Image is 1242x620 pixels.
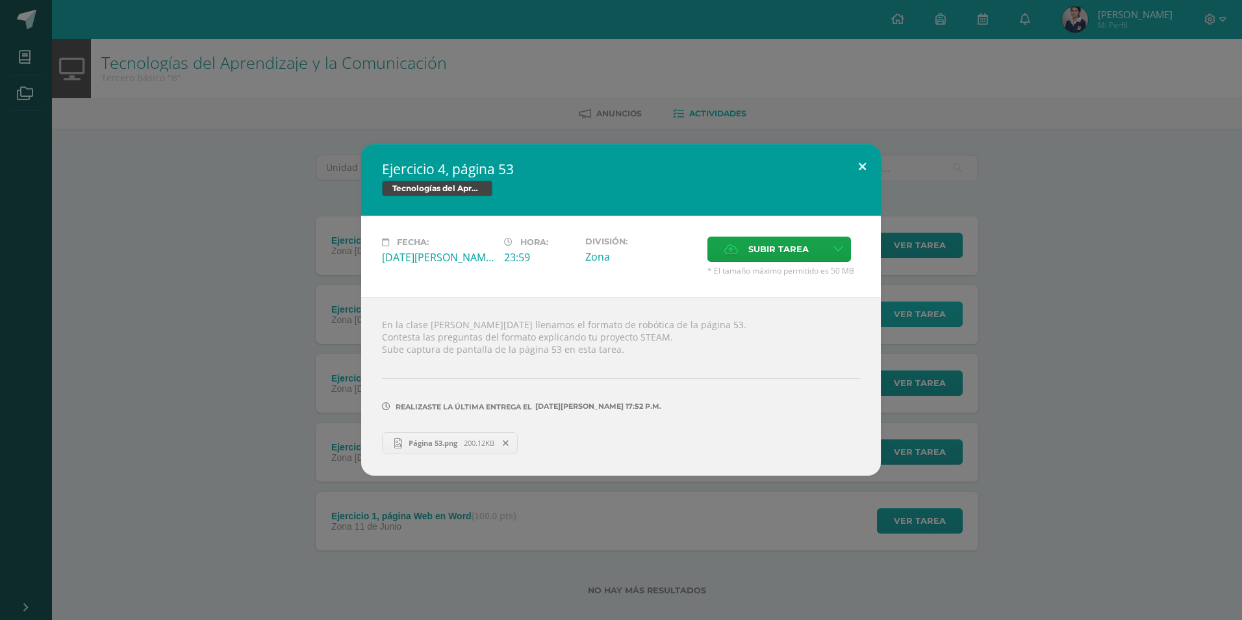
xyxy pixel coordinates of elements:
label: División: [585,237,697,246]
span: Subir tarea [748,237,809,261]
button: Close (Esc) [844,144,881,188]
span: Fecha: [397,237,429,247]
span: * El tamaño máximo permitido es 50 MB [707,265,860,276]
div: En la clase [PERSON_NAME][DATE] llenamos el formato de robótica de la página 53. Contesta las pre... [361,297,881,475]
div: 23:59 [504,250,575,265]
span: Remover entrega [495,436,517,450]
span: [DATE][PERSON_NAME] 17:52 p.m. [532,406,661,407]
a: Página 53.png 200.12KB [382,432,518,454]
span: Tecnologías del Aprendizaje y la Comunicación [382,181,492,196]
h2: Ejercicio 4, página 53 [382,160,860,178]
span: Página 53.png [402,438,464,448]
span: Realizaste la última entrega el [396,402,532,411]
div: [DATE][PERSON_NAME] [382,250,494,265]
span: Hora: [520,237,548,247]
span: 200.12KB [464,438,494,448]
div: Zona [585,250,697,264]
